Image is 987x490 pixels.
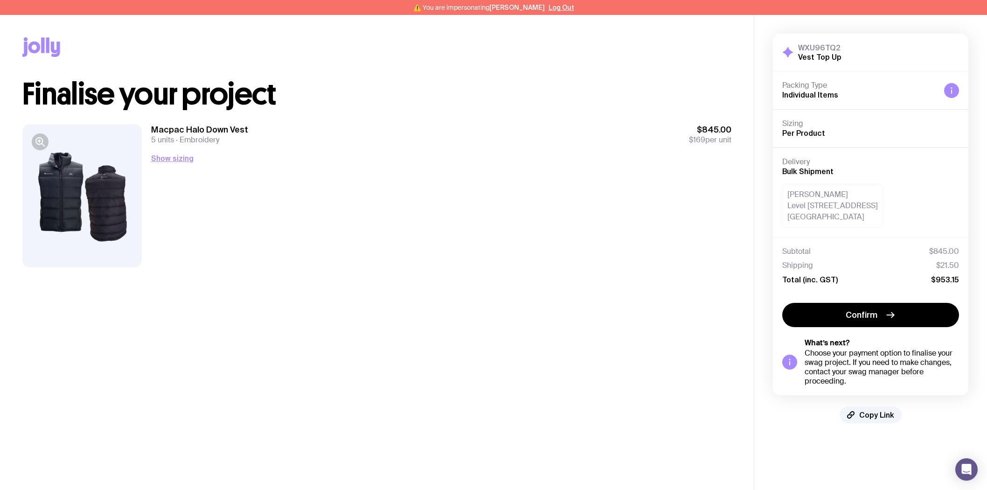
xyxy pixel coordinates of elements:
[151,124,248,135] h3: Macpac Halo Down Vest
[846,309,877,321] span: Confirm
[805,349,959,386] div: Choose your payment option to finalise your swag project. If you need to make changes, contact yo...
[782,119,959,128] h4: Sizing
[859,410,894,420] span: Copy Link
[151,135,174,145] span: 5 units
[782,167,834,175] span: Bulk Shipment
[955,458,978,481] div: Open Intercom Messenger
[782,184,883,228] div: [PERSON_NAME] Level [STREET_ADDRESS] [GEOGRAPHIC_DATA]
[549,4,574,11] button: Log Out
[782,303,959,327] button: Confirm
[174,135,219,145] span: Embroidery
[840,406,902,423] button: Copy Link
[689,135,731,145] span: per unit
[936,261,959,270] span: $21.50
[805,338,959,348] h5: What’s next?
[931,275,959,284] span: $953.15
[782,91,838,99] span: Individual Items
[929,247,959,256] span: $845.00
[22,79,731,109] h1: Finalise your project
[782,129,825,137] span: Per Product
[782,81,937,90] h4: Packing Type
[151,153,194,164] button: Show sizing
[782,157,959,167] h4: Delivery
[489,4,545,11] span: [PERSON_NAME]
[798,43,841,52] h3: WXU96TQ2
[782,275,838,284] span: Total (inc. GST)
[798,52,841,62] h2: Vest Top Up
[413,4,545,11] span: ⚠️ You are impersonating
[689,124,731,135] span: $845.00
[782,247,811,256] span: Subtotal
[782,261,813,270] span: Shipping
[689,135,705,145] span: $169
